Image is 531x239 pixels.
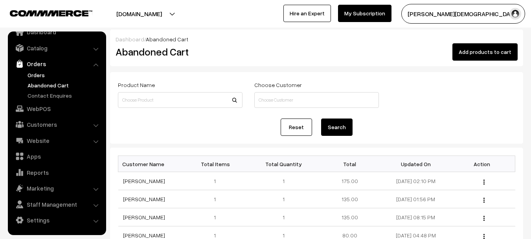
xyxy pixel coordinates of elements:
td: 175.00 [316,172,382,190]
a: Settings [10,213,103,227]
a: Reset [281,119,312,136]
a: Staff Management [10,197,103,211]
td: [DATE] 01:56 PM [383,190,449,208]
th: Updated On [383,156,449,172]
a: [PERSON_NAME] [123,196,165,202]
div: / [116,35,518,43]
a: Customers [10,117,103,132]
a: Orders [10,57,103,71]
img: COMMMERCE [10,10,92,16]
button: Search [321,119,353,136]
td: 1 [250,190,316,208]
td: [DATE] 02:10 PM [383,172,449,190]
a: COMMMERCE [10,8,79,17]
td: 1 [184,190,250,208]
img: Menu [483,234,485,239]
td: [DATE] 08:15 PM [383,208,449,226]
img: Menu [483,198,485,203]
th: Total [316,156,382,172]
label: Choose Customer [254,81,302,89]
a: Contact Enquires [26,91,103,100]
td: 1 [184,208,250,226]
a: Website [10,133,103,148]
img: Menu [483,180,485,185]
a: Apps [10,149,103,163]
td: 1 [184,172,250,190]
a: [PERSON_NAME] [123,178,165,184]
td: 135.00 [316,190,382,208]
input: Choose Customer [254,92,379,108]
a: Orders [26,71,103,79]
td: 135.00 [316,208,382,226]
a: Hire an Expert [283,5,331,22]
a: [PERSON_NAME] [123,232,165,239]
a: Reports [10,165,103,180]
th: Action [449,156,515,172]
label: Product Name [118,81,155,89]
input: Choose Product [118,92,243,108]
th: Total Items [184,156,250,172]
a: Dashboard [10,25,103,39]
a: Dashboard [116,36,144,43]
button: [PERSON_NAME][DEMOGRAPHIC_DATA] [401,4,525,24]
th: Total Quantity [250,156,316,172]
button: Add products to cart [452,43,518,61]
span: Abandoned Cart [146,36,188,43]
button: [DOMAIN_NAME] [89,4,189,24]
a: WebPOS [10,102,103,116]
a: Marketing [10,181,103,195]
a: [PERSON_NAME] [123,214,165,220]
a: Catalog [10,41,103,55]
td: 1 [250,208,316,226]
a: My Subscription [338,5,391,22]
th: Customer Name [118,156,184,172]
h2: Abandoned Cart [116,46,242,58]
img: Menu [483,216,485,221]
img: user [509,8,521,20]
td: 1 [250,172,316,190]
a: Abandoned Cart [26,81,103,89]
